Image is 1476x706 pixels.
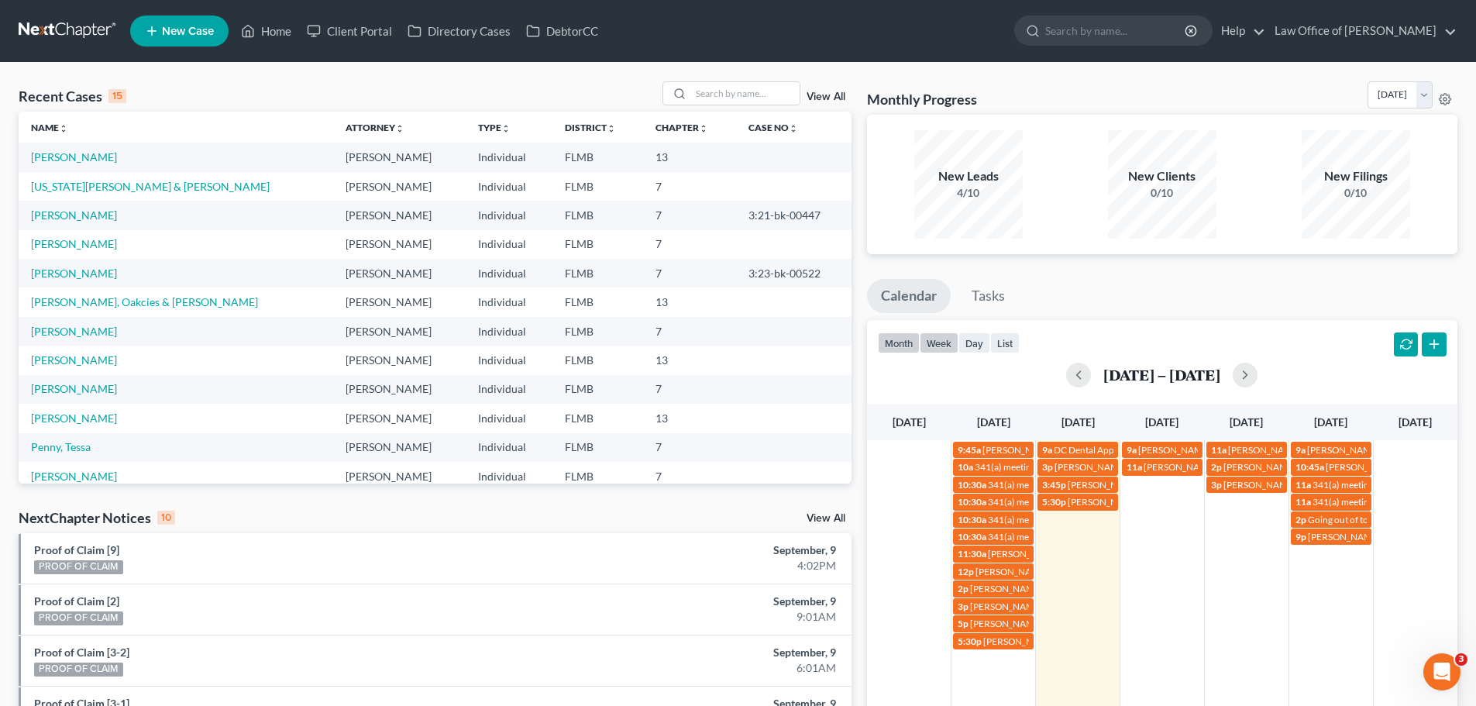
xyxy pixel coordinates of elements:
span: [DATE] [1230,415,1263,429]
a: [PERSON_NAME] [31,237,117,250]
td: Individual [466,230,552,259]
td: Individual [466,346,552,374]
button: day [958,332,990,353]
span: [PERSON_NAME]- [EMAIL_ADDRESS][DOMAIN_NAME] [975,566,1208,577]
i: unfold_more [789,124,798,133]
td: 13 [643,288,735,316]
span: [PERSON_NAME] [PHONE_NUMBER] [1223,461,1380,473]
a: Penny, Tessa [31,440,91,453]
div: PROOF OF CLAIM [34,560,123,574]
span: 341(a) meeting for [PERSON_NAME] [975,461,1124,473]
span: 341(a) meeting for [PERSON_NAME] [1313,479,1462,491]
td: FLMB [552,201,643,229]
td: [PERSON_NAME] [333,433,466,462]
span: 9:45a [958,444,981,456]
div: 4/10 [914,185,1023,201]
a: Chapterunfold_more [655,122,708,133]
a: Districtunfold_more [565,122,616,133]
span: 9a [1295,444,1306,456]
span: New Case [162,26,214,37]
span: 10:30a [958,514,986,525]
h3: Monthly Progress [867,90,977,108]
span: [DATE] [1061,415,1095,429]
span: 2p [1211,461,1222,473]
td: FLMB [552,433,643,462]
span: 3:45p [1042,479,1066,491]
td: Individual [466,462,552,491]
span: [PERSON_NAME] FC hearing Duval County [1223,479,1399,491]
td: Individual [466,404,552,432]
td: FLMB [552,375,643,404]
i: unfold_more [395,124,404,133]
span: [PERSON_NAME] [PHONE_NUMBER] [1144,461,1300,473]
span: 11a [1295,496,1311,508]
a: Proof of Claim [9] [34,543,119,556]
a: Client Portal [299,17,400,45]
span: 10:30a [958,531,986,542]
td: FLMB [552,317,643,346]
span: 11a [1127,461,1142,473]
input: Search by name... [691,82,800,105]
td: [PERSON_NAME] [333,462,466,491]
span: DC Dental Appt with [PERSON_NAME] [1054,444,1211,456]
td: 7 [643,433,735,462]
td: FLMB [552,346,643,374]
td: [PERSON_NAME] [333,346,466,374]
i: unfold_more [607,124,616,133]
a: Home [233,17,299,45]
button: month [878,332,920,353]
td: 7 [643,462,735,491]
span: 9p [1295,531,1306,542]
td: FLMB [552,230,643,259]
td: 7 [643,201,735,229]
span: [PERSON_NAME] [PHONE_NUMBER] [1055,461,1211,473]
a: [PERSON_NAME] [31,412,117,425]
td: FLMB [552,462,643,491]
span: [PERSON_NAME] [PHONE_NUMBER] [1308,531,1464,542]
a: [PERSON_NAME] [31,470,117,483]
iframe: Intercom live chat [1423,653,1461,691]
td: 3:21-bk-00447 [736,201,852,229]
a: [PERSON_NAME] [31,382,117,395]
div: New Filings [1302,167,1410,185]
span: [PERSON_NAME] - search Brevard County clerk of courts [1228,444,1461,456]
td: [PERSON_NAME] [333,259,466,288]
span: [DATE] [893,415,926,429]
a: Help [1213,17,1265,45]
div: 0/10 [1108,185,1216,201]
span: 11a [1211,444,1227,456]
td: 7 [643,230,735,259]
td: 3:23-bk-00522 [736,259,852,288]
a: Typeunfold_more [478,122,511,133]
span: 341(a) meeting for [PERSON_NAME] [988,479,1137,491]
td: [PERSON_NAME] [333,375,466,404]
td: FLMB [552,172,643,201]
div: PROOF OF CLAIM [34,663,123,677]
td: 13 [643,346,735,374]
div: 9:01AM [579,609,836,625]
span: [PERSON_NAME] [PHONE_NUMBER] [983,635,1140,647]
span: 341(a) meeting for [PERSON_NAME] [988,531,1137,542]
td: Individual [466,375,552,404]
span: [PERSON_NAME] & [PERSON_NAME] [1138,444,1293,456]
span: 341(a) meeting for [PERSON_NAME] [988,496,1137,508]
div: 6:01AM [579,660,836,676]
a: View All [807,91,845,102]
a: Directory Cases [400,17,518,45]
a: Tasks [958,279,1019,313]
span: [DATE] [977,415,1010,429]
span: 341(a) meeting for [PERSON_NAME] [1313,496,1462,508]
a: [PERSON_NAME] [31,325,117,338]
span: 3p [958,601,969,612]
td: [PERSON_NAME] [333,172,466,201]
a: DebtorCC [518,17,606,45]
td: [PERSON_NAME] [333,317,466,346]
span: Going out of town [1308,514,1381,525]
a: Proof of Claim [2] [34,594,119,608]
a: [PERSON_NAME] [31,150,117,164]
span: 10:30a [958,479,986,491]
div: PROOF OF CLAIM [34,611,123,625]
span: 2p [958,583,969,594]
span: [PERSON_NAME] [PHONE_NUMBER] [970,583,1127,594]
td: Individual [466,259,552,288]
